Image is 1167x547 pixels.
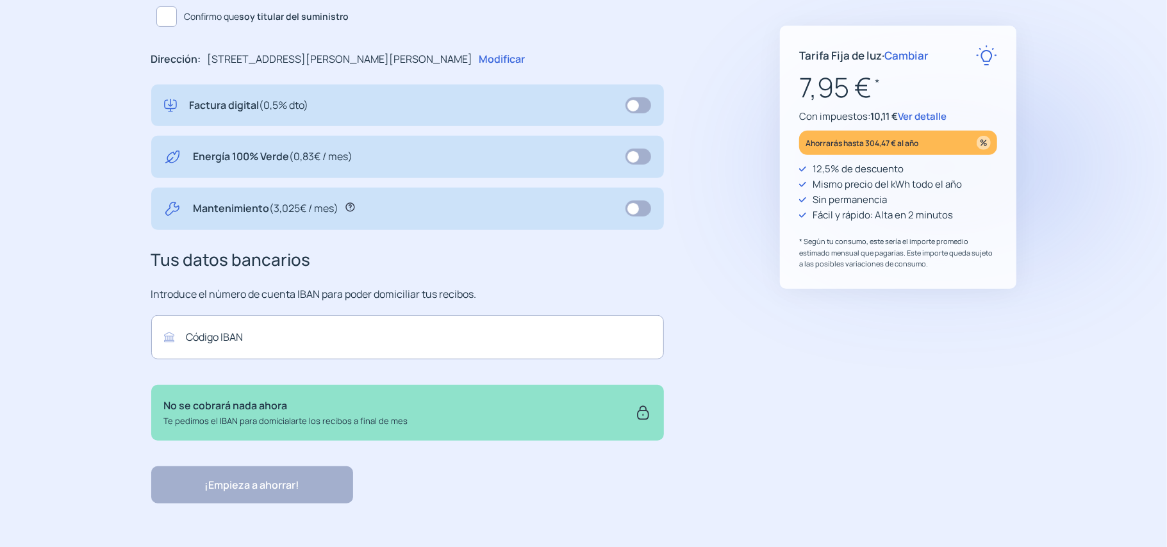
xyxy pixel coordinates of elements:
[185,10,349,24] span: Confirmo que
[870,110,898,123] span: 10,11 €
[799,109,997,124] p: Con impuestos:
[806,136,918,151] p: Ahorrarás hasta 304,47 € al año
[151,286,664,303] p: Introduce el número de cuenta IBAN para poder domiciliar tus recibos.
[164,200,181,217] img: tool.svg
[813,192,887,208] p: Sin permanencia
[799,66,997,109] p: 7,95 €
[194,200,339,217] p: Mantenimiento
[635,398,651,427] img: secure.svg
[151,51,201,68] p: Dirección:
[799,236,997,270] p: * Según tu consumo, este sería el importe promedio estimado mensual que pagarías. Este importe qu...
[164,149,181,165] img: energy-green.svg
[194,149,353,165] p: Energía 100% Verde
[164,398,408,414] p: No se cobrará nada ahora
[208,51,473,68] p: [STREET_ADDRESS][PERSON_NAME][PERSON_NAME]
[977,136,991,150] img: percentage_icon.svg
[190,97,309,114] p: Factura digital
[813,177,962,192] p: Mismo precio del kWh todo el año
[270,201,339,215] span: (3,025€ / mes)
[164,414,408,428] p: Te pedimos el IBAN para domicialarte los recibos a final de mes
[799,47,929,64] p: Tarifa Fija de luz ·
[164,97,177,114] img: digital-invoice.svg
[290,149,353,163] span: (0,83€ / mes)
[884,48,929,63] span: Cambiar
[813,208,953,223] p: Fácil y rápido: Alta en 2 minutos
[479,51,526,68] p: Modificar
[240,10,349,22] b: soy titular del suministro
[976,45,997,66] img: rate-E.svg
[813,161,904,177] p: 12,5% de descuento
[898,110,947,123] span: Ver detalle
[151,247,664,273] h3: Tus datos bancarios
[260,98,309,112] span: (0,5% dto)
